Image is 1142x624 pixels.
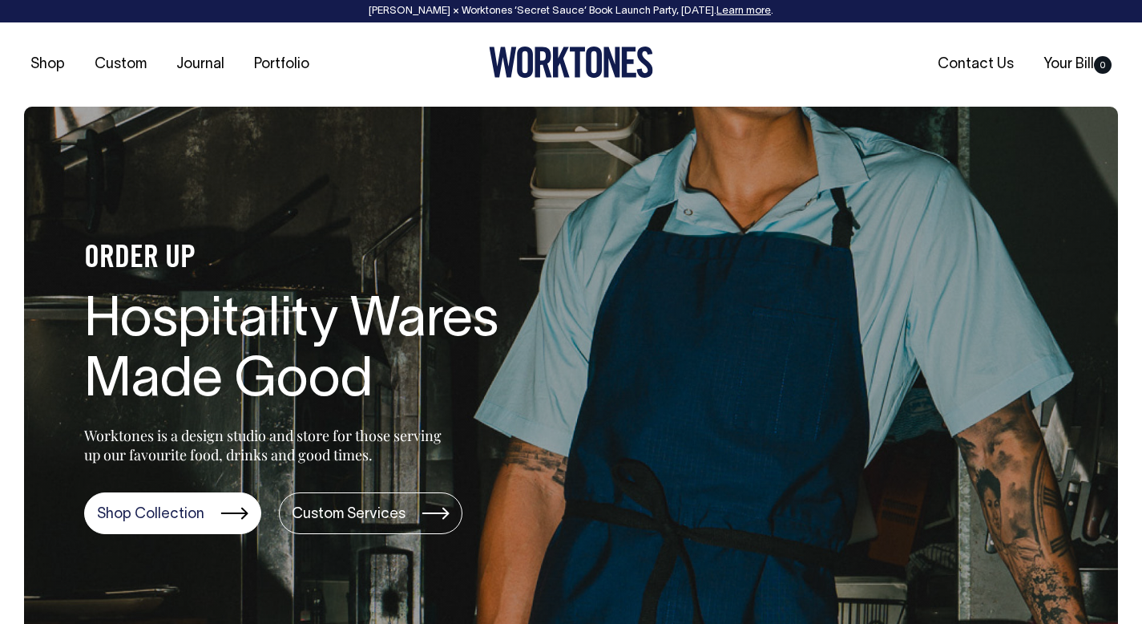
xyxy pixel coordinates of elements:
[170,51,231,78] a: Journal
[88,51,153,78] a: Custom
[248,51,316,78] a: Portfolio
[24,51,71,78] a: Shop
[84,242,597,276] h4: ORDER UP
[16,6,1126,17] div: [PERSON_NAME] × Worktones ‘Secret Sauce’ Book Launch Party, [DATE]. .
[931,51,1020,78] a: Contact Us
[84,492,261,534] a: Shop Collection
[84,292,597,412] h1: Hospitality Wares Made Good
[279,492,462,534] a: Custom Services
[1094,56,1112,74] span: 0
[84,426,449,464] p: Worktones is a design studio and store for those serving up our favourite food, drinks and good t...
[716,6,771,16] a: Learn more
[1037,51,1118,78] a: Your Bill0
